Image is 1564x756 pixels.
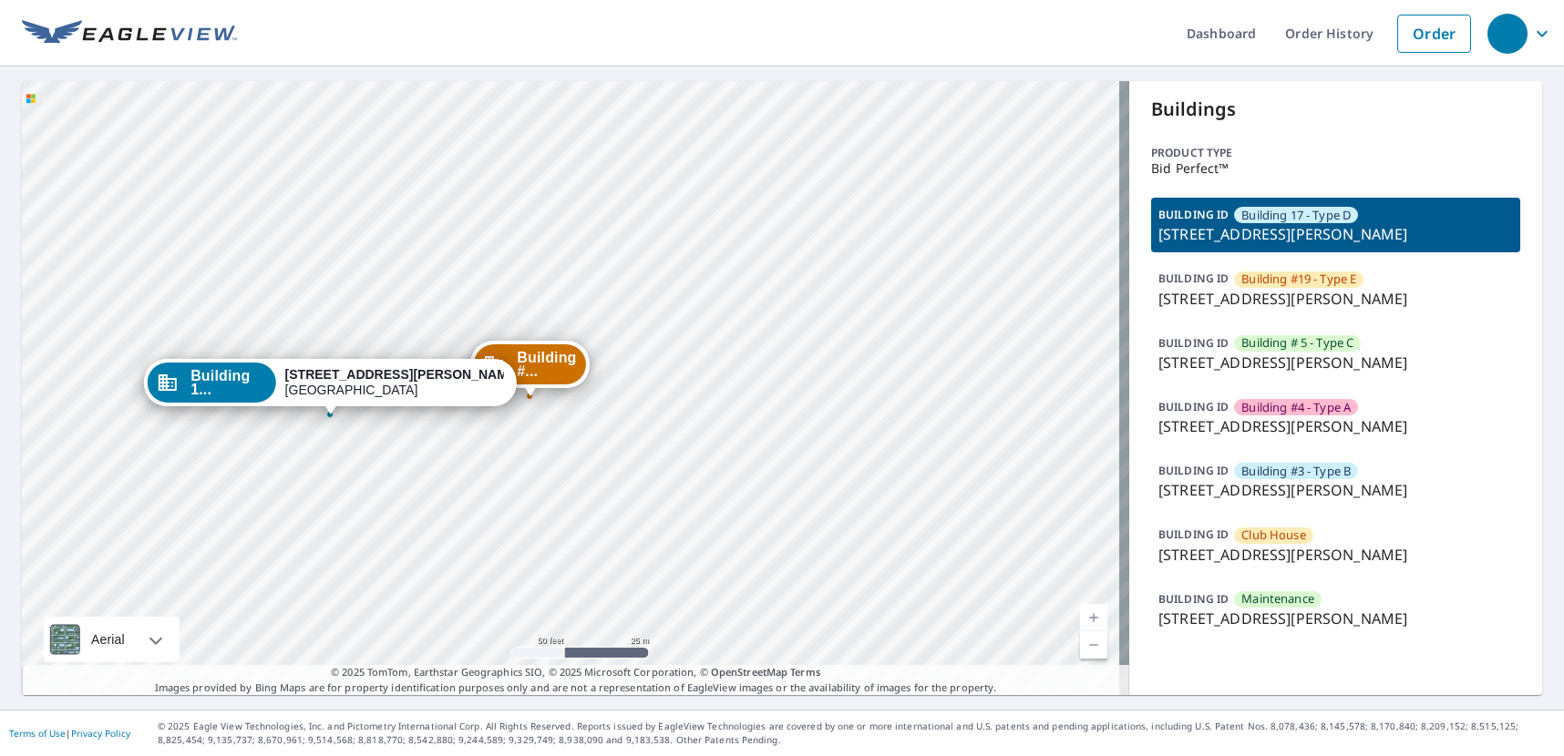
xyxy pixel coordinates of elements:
span: Building #3 - Type B [1241,463,1351,480]
p: © 2025 Eagle View Technologies, Inc. and Pictometry International Corp. All Rights Reserved. Repo... [158,720,1555,747]
img: EV Logo [22,20,237,47]
a: Current Level 19, Zoom In [1080,604,1107,631]
p: [STREET_ADDRESS][PERSON_NAME] [1158,544,1513,566]
div: Aerial [44,617,180,662]
a: Privacy Policy [71,727,130,740]
p: [STREET_ADDRESS][PERSON_NAME] [1158,608,1513,629]
p: Product type [1151,145,1520,161]
p: BUILDING ID [1158,399,1229,414]
p: Buildings [1151,96,1520,123]
div: Aerial [86,617,130,662]
p: [STREET_ADDRESS][PERSON_NAME] [1158,223,1513,245]
div: [GEOGRAPHIC_DATA] [285,367,504,398]
p: BUILDING ID [1158,207,1229,222]
div: Dropped pin, building Building 17 - Type D, Commercial property, 1440 E Mowry Dr Homestead, FL 33033 [144,359,516,415]
p: BUILDING ID [1158,526,1229,542]
p: Bid Perfect™ [1151,161,1520,176]
a: Current Level 19, Zoom Out [1080,631,1107,659]
p: [STREET_ADDRESS][PERSON_NAME] [1158,288,1513,310]
strong: [STREET_ADDRESS][PERSON_NAME] [285,367,520,382]
p: BUILDING ID [1158,271,1229,286]
span: Building #... [517,351,576,378]
span: Club House [1241,526,1306,544]
p: Images provided by Bing Maps are for property identification purposes only and are not a represen... [22,665,1129,695]
a: Order [1397,15,1471,53]
p: BUILDING ID [1158,463,1229,478]
p: BUILDING ID [1158,591,1229,607]
span: Maintenance [1241,590,1314,608]
a: Terms of Use [9,727,66,740]
a: Terms [790,665,820,679]
p: BUILDING ID [1158,335,1229,351]
p: [STREET_ADDRESS][PERSON_NAME] [1158,415,1513,437]
a: OpenStreetMap [711,665,787,679]
span: © 2025 TomTom, Earthstar Geographics SIO, © 2025 Microsoft Corporation, © [331,665,820,680]
span: Building #4 - Type A [1241,399,1351,416]
span: Building 17 - Type D [1241,207,1351,224]
span: Building # 5 - Type C [1241,334,1353,352]
span: Building #19 - Type E [1241,271,1356,288]
div: Dropped pin, building Building #19 - Type E, Commercial property, 1438 E Mowry Dr Homestead, FL 3... [470,341,589,397]
p: [STREET_ADDRESS][PERSON_NAME] [1158,352,1513,373]
p: [STREET_ADDRESS][PERSON_NAME] [1158,479,1513,501]
p: | [9,728,130,739]
span: Building 1... [190,369,266,396]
